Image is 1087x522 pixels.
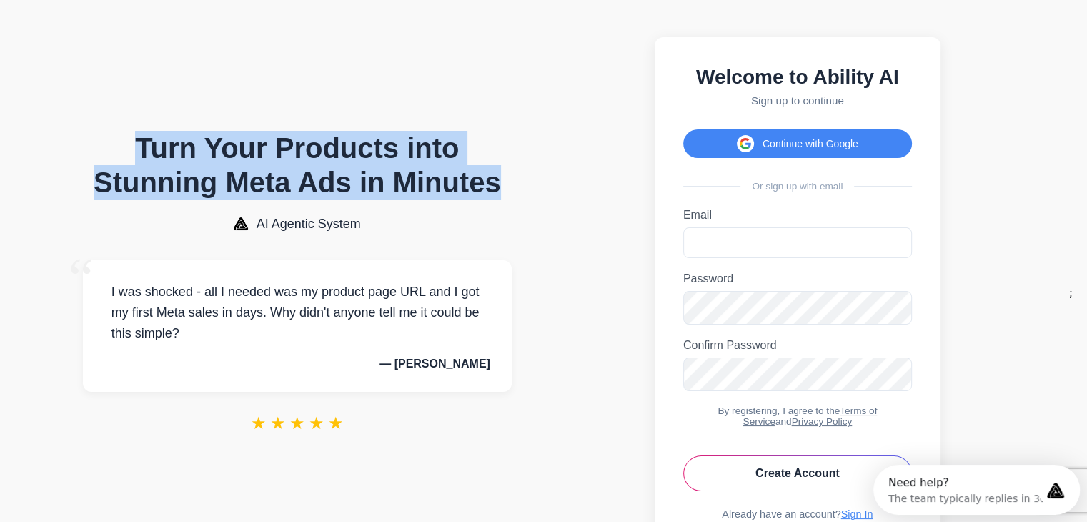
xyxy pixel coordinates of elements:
span: ★ [309,413,324,433]
a: Privacy Policy [792,416,853,427]
div: Already have an account? [683,508,912,520]
span: ★ [328,413,344,433]
iframe: Intercom live chat [1038,473,1073,508]
div: ; [1069,287,1073,299]
span: ★ [251,413,267,433]
div: The team typically replies in 3d [15,24,173,39]
p: I was shocked - all I needed was my product page URL and I got my first Meta sales in days. Why d... [104,282,490,343]
div: Need help? [15,12,173,24]
button: Continue with Google [683,129,912,158]
h1: Turn Your Products into Stunning Meta Ads in Minutes [83,131,512,200]
label: Email [683,209,912,222]
p: Sign up to continue [683,94,912,107]
label: Confirm Password [683,339,912,352]
a: Sign In [841,508,873,520]
div: By registering, I agree to the and [683,405,912,427]
p: — [PERSON_NAME] [104,358,490,370]
div: Or sign up with email [683,181,912,192]
h2: Welcome to Ability AI [683,66,912,89]
div: Open Intercom Messenger [6,6,215,45]
iframe: Intercom live chat discovery launcher [873,465,1080,515]
span: ★ [270,413,286,433]
a: Terms of Service [743,405,877,427]
label: Password [683,272,912,285]
span: “ [69,246,94,311]
button: Create Account [683,455,912,491]
span: ★ [289,413,305,433]
img: AI Agentic System Logo [234,217,248,230]
span: AI Agentic System [257,217,361,232]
